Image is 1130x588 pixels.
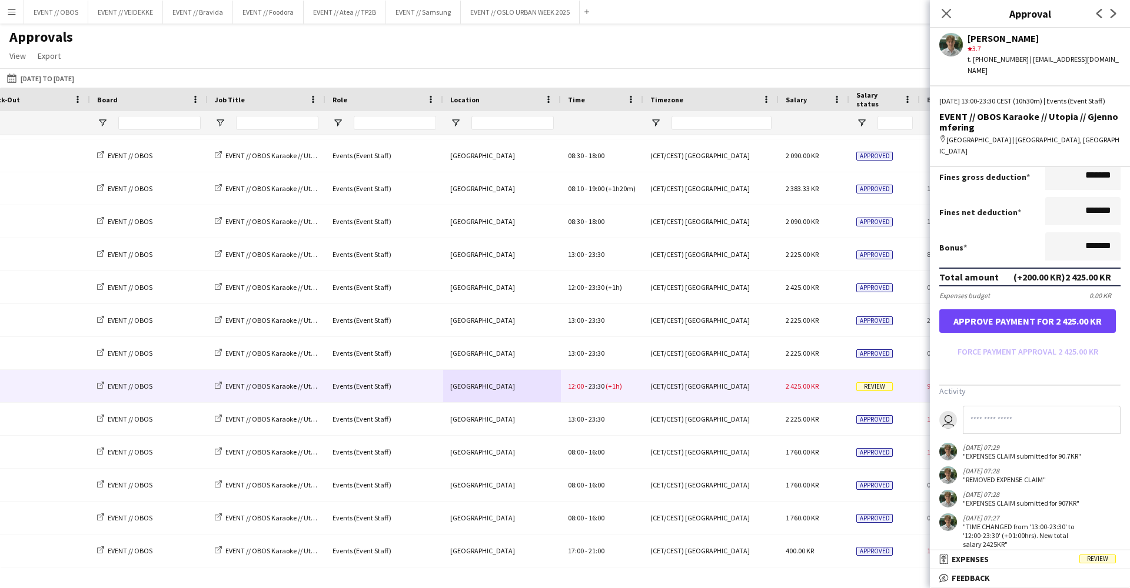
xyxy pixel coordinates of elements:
[33,48,65,64] a: Export
[5,71,77,85] button: [DATE] to [DATE]
[589,217,604,226] span: 18:00
[568,283,584,292] span: 12:00
[225,217,354,226] span: EVENT // OBOS Karaoke // Utopia // Opprigg
[24,1,88,24] button: EVENT // OBOS
[215,118,225,128] button: Open Filter Menu
[568,415,584,423] span: 13:00
[443,172,561,205] div: [GEOGRAPHIC_DATA]
[643,403,779,435] div: (CET/CEST) [GEOGRAPHIC_DATA]
[786,250,819,259] span: 2 225.00 KR
[97,151,152,160] a: EVENT // OBOS
[878,116,913,130] input: Salary status Filter Input
[215,283,376,292] a: EVENT // OBOS Karaoke // Utopia // Gjennomføring
[939,490,957,507] app-user-avatar: Oscar Markey
[225,480,354,489] span: EVENT // OBOS Karaoke // Utopia // Nedrigg
[585,184,587,193] span: -
[856,218,893,226] span: Approved
[108,447,152,456] span: EVENT // OBOS
[233,1,304,24] button: EVENT // Foodora
[325,238,443,270] div: Events (Event Staff)
[585,546,587,555] span: -
[333,95,347,104] span: Role
[568,513,584,522] span: 08:00
[215,151,354,160] a: EVENT // OBOS Karaoke // Utopia // Opprigg
[443,502,561,534] div: [GEOGRAPHIC_DATA]
[589,415,604,423] span: 23:30
[939,386,1121,396] h3: Activity
[568,217,584,226] span: 08:30
[585,513,587,522] span: -
[856,349,893,358] span: Approved
[643,304,779,336] div: (CET/CEST) [GEOGRAPHIC_DATA]
[939,111,1121,132] div: EVENT // OBOS Karaoke // Utopia // Gjennomføring
[606,283,622,292] span: (+1h)
[927,250,955,259] span: 865.70 KR
[589,513,604,522] span: 16:00
[325,205,443,238] div: Events (Event Staff)
[786,447,819,456] span: 1 760.00 KR
[225,184,354,193] span: EVENT // OBOS Karaoke // Utopia // Opprigg
[589,316,604,325] span: 23:30
[927,382,952,390] span: 90.70 KR
[963,499,1079,507] div: "EXPENSES CLAIM submitted for 907KR"
[568,349,584,358] span: 13:00
[215,546,419,555] a: EVENT // OBOS Karaoke // Utopia // Reise til [GEOGRAPHIC_DATA]
[97,316,152,325] a: EVENT // OBOS
[585,349,587,358] span: -
[108,151,152,160] span: EVENT // OBOS
[856,547,893,556] span: Approved
[856,415,893,424] span: Approved
[1013,271,1111,283] div: (+200.00 KR) 2 425.00 KR
[108,382,152,390] span: EVENT // OBOS
[225,151,354,160] span: EVENT // OBOS Karaoke // Utopia // Opprigg
[443,304,561,336] div: [GEOGRAPHIC_DATA]
[325,403,443,435] div: Events (Event Staff)
[585,283,587,292] span: -
[672,116,772,130] input: Timezone Filter Input
[215,349,376,358] a: EVENT // OBOS Karaoke // Utopia // Gjennomføring
[786,546,814,555] span: 400.00 KR
[108,415,152,423] span: EVENT // OBOS
[215,217,354,226] a: EVENT // OBOS Karaoke // Utopia // Opprigg
[939,271,999,283] div: Total amount
[589,250,604,259] span: 23:30
[443,205,561,238] div: [GEOGRAPHIC_DATA]
[963,522,1084,549] div: "TIME CHANGED from '13:00-23:30' to '12:00-23:30' (+01:00hrs). New total salary 2425KR"
[963,452,1081,460] div: "EXPENSES CLAIM submitted for 90.7KR"
[786,480,819,489] span: 1 760.00 KR
[589,151,604,160] span: 18:00
[1089,291,1121,300] div: 0.00 KR
[856,152,893,161] span: Approved
[589,447,604,456] span: 16:00
[589,184,604,193] span: 19:00
[939,135,1121,156] div: [GEOGRAPHIC_DATA] | [GEOGRAPHIC_DATA], [GEOGRAPHIC_DATA]
[163,1,233,24] button: EVENT // Bravida
[786,151,819,160] span: 2 090.00 KR
[333,118,343,128] button: Open Filter Menu
[786,217,819,226] span: 2 090.00 KR
[786,349,819,358] span: 2 225.00 KR
[443,271,561,303] div: [GEOGRAPHIC_DATA]
[643,172,779,205] div: (CET/CEST) [GEOGRAPHIC_DATA]
[952,554,989,564] span: Expenses
[568,95,585,104] span: Time
[443,337,561,369] div: [GEOGRAPHIC_DATA]
[589,283,604,292] span: 23:30
[606,184,636,193] span: (+1h20m)
[97,415,152,423] a: EVENT // OBOS
[215,95,245,104] span: Job Title
[939,443,957,460] app-user-avatar: Oscar Markey
[568,151,584,160] span: 08:30
[786,415,819,423] span: 2 225.00 KR
[927,316,955,325] span: 208.05 KR
[97,447,152,456] a: EVENT // OBOS
[927,546,955,555] span: 126.00 KR
[856,382,893,391] span: Review
[215,382,376,390] a: EVENT // OBOS Karaoke // Utopia // Gjennomføring
[939,466,957,484] app-user-avatar: Oscar Markey
[643,139,779,172] div: (CET/CEST) [GEOGRAPHIC_DATA]
[38,51,61,61] span: Export
[856,514,893,523] span: Approved
[856,448,893,457] span: Approved
[108,184,152,193] span: EVENT // OBOS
